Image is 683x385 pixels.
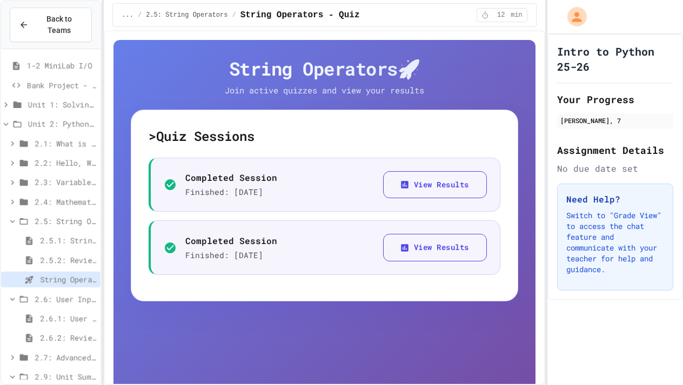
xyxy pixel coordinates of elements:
div: My Account [556,4,590,29]
h2: Your Progress [557,92,673,107]
span: Unit 2: Python Fundamentals [28,118,96,130]
div: [PERSON_NAME], 7 [560,116,670,125]
button: View Results [383,171,487,199]
h5: > Quiz Sessions [149,127,500,145]
p: Switch to "Grade View" to access the chat feature and communicate with your teacher for help and ... [566,210,664,275]
span: 2.5: String Operators [146,11,227,19]
p: Finished: [DATE] [185,186,277,198]
span: 2.6.2: Review - User Input [40,332,96,343]
span: 2.2: Hello, World! [35,157,96,168]
span: 2.5.1: String Operators [40,235,96,246]
p: Completed Session [185,171,277,184]
span: 2.6: User Input [35,293,96,305]
p: Finished: [DATE] [185,249,277,261]
span: 2.6.1: User Input [40,313,96,324]
span: 2.5.2: Review - String Operators [40,254,96,266]
h1: Intro to Python 25-26 [557,44,673,74]
div: No due date set [557,162,673,175]
span: String Operators - Quiz [40,274,96,285]
p: Completed Session [185,234,277,247]
span: 2.7: Advanced Math [35,352,96,363]
span: Bank Project - Python [27,79,96,91]
span: 2.4: Mathematical Operators [35,196,96,207]
span: String Operators - Quiz [240,9,360,22]
button: Back to Teams [10,8,92,42]
span: 1-2 MiniLab I/O [27,60,96,71]
button: View Results [383,234,487,261]
span: min [511,11,523,19]
span: / [232,11,236,19]
h3: Need Help? [566,193,664,206]
span: ... [122,11,133,19]
span: 2.9: Unit Summary [35,371,96,382]
h4: String Operators 🚀 [131,57,518,80]
h2: Assignment Details [557,143,673,158]
p: Join active quizzes and view your results [203,84,446,97]
span: Unit 1: Solving Problems in Computer Science [28,99,96,110]
span: / [138,11,142,19]
span: 2.5: String Operators [35,215,96,227]
span: 12 [492,11,510,19]
span: 2.1: What is Code? [35,138,96,149]
span: Back to Teams [35,13,83,36]
span: 2.3: Variables and Data Types [35,177,96,188]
